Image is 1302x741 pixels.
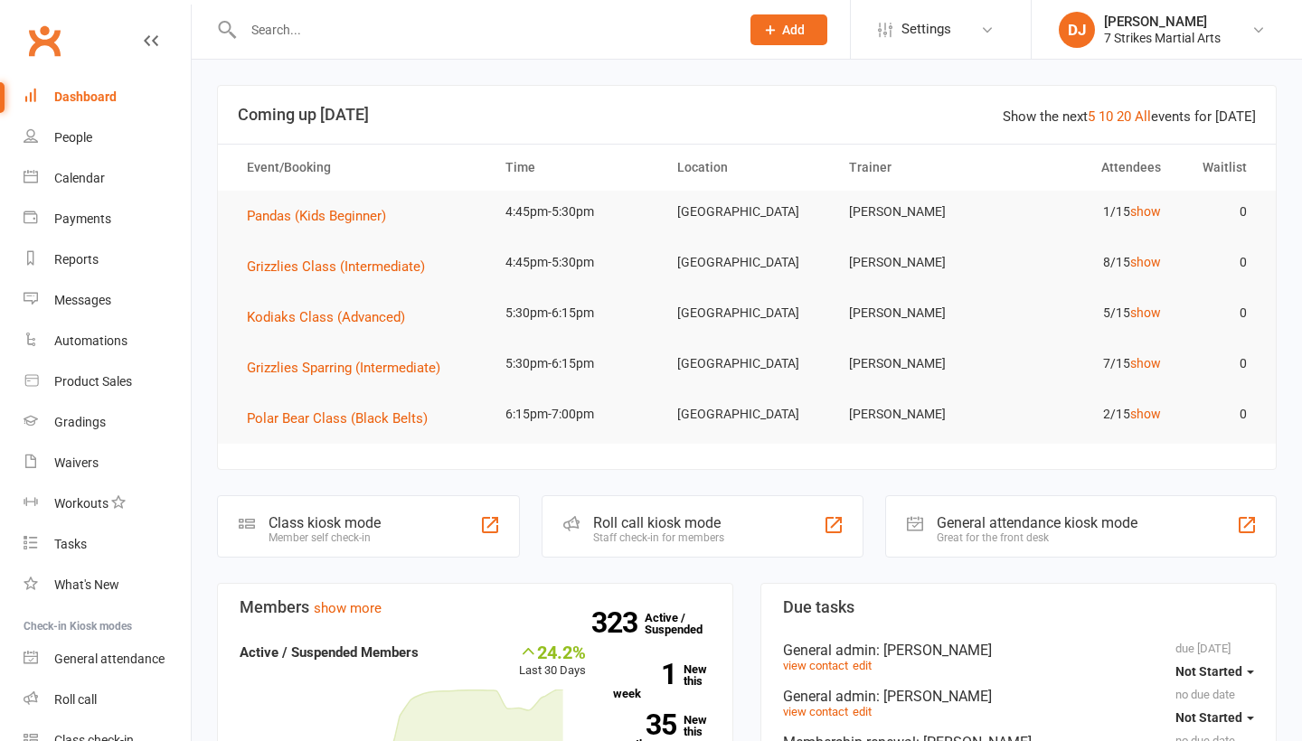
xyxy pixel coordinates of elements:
a: show [1130,305,1161,320]
th: Time [489,145,661,191]
a: Gradings [24,402,191,443]
div: What's New [54,577,119,592]
a: view contact [783,705,848,718]
span: Grizzlies Sparring (Intermediate) [247,360,440,376]
th: Attendees [1005,145,1176,191]
td: 5/15 [1005,292,1176,334]
a: 1New this week [613,663,711,699]
td: 1/15 [1005,191,1176,233]
td: 0 [1177,393,1263,436]
button: Kodiaks Class (Advanced) [247,306,418,328]
a: Waivers [24,443,191,483]
div: Product Sales [54,374,132,389]
div: DJ [1059,12,1095,48]
td: 5:30pm-6:15pm [489,292,661,334]
a: Calendar [24,158,191,199]
button: Pandas (Kids Beginner) [247,205,399,227]
div: Roll call kiosk mode [593,514,724,531]
a: All [1135,108,1151,125]
a: Roll call [24,680,191,720]
a: edit [853,705,872,718]
a: show [1130,255,1161,269]
button: Add [750,14,827,45]
a: 20 [1117,108,1131,125]
div: 7 Strikes Martial Arts [1104,30,1221,46]
div: Class kiosk mode [269,514,381,531]
div: General attendance [54,652,165,666]
div: Reports [54,252,99,267]
h3: Due tasks [783,598,1254,616]
div: Dashboard [54,89,117,104]
a: Workouts [24,483,191,524]
td: 4:45pm-5:30pm [489,241,661,284]
span: : [PERSON_NAME] [876,642,992,659]
a: edit [853,659,872,672]
a: show [1130,356,1161,370]
a: Dashboard [24,77,191,117]
td: [PERSON_NAME] [833,191,1005,233]
th: Event/Booking [231,145,489,191]
td: [GEOGRAPHIC_DATA] [661,191,833,233]
span: Pandas (Kids Beginner) [247,208,386,224]
div: Staff check-in for members [593,531,724,544]
span: Settings [901,9,951,50]
a: Clubworx [22,18,67,63]
td: [GEOGRAPHIC_DATA] [661,241,833,284]
div: Show the next events for [DATE] [1003,106,1256,127]
td: 4:45pm-5:30pm [489,191,661,233]
h3: Coming up [DATE] [238,106,1256,124]
td: [PERSON_NAME] [833,342,1005,385]
a: Reports [24,239,191,280]
div: Payments [54,211,111,226]
td: [GEOGRAPHIC_DATA] [661,342,833,385]
td: [GEOGRAPHIC_DATA] [661,292,833,334]
td: 2/15 [1005,393,1176,436]
div: General attendance kiosk mode [937,514,1137,531]
a: What's New [24,565,191,605]
th: Location [661,145,833,191]
a: 323Active / Suspended [645,598,724,649]
a: Automations [24,321,191,361]
a: Tasks [24,524,191,565]
div: 24.2% [519,642,586,661]
span: Kodiaks Class (Advanced) [247,309,405,325]
strong: 323 [591,609,645,636]
div: Gradings [54,415,106,429]
th: Waitlist [1177,145,1263,191]
td: 0 [1177,292,1263,334]
span: : [PERSON_NAME] [876,688,992,705]
td: [GEOGRAPHIC_DATA] [661,393,833,436]
div: Waivers [54,455,99,470]
a: Messages [24,280,191,321]
a: show [1130,204,1161,219]
a: show more [314,600,382,616]
div: Great for the front desk [937,531,1137,544]
div: Calendar [54,171,105,185]
td: [PERSON_NAME] [833,292,1005,334]
div: Workouts [54,496,108,511]
a: General attendance kiosk mode [24,639,191,680]
a: 10 [1099,108,1113,125]
a: Payments [24,199,191,239]
div: Messages [54,293,111,307]
a: People [24,117,191,158]
td: 6:15pm-7:00pm [489,393,661,436]
strong: Active / Suspended Members [240,644,419,661]
div: Tasks [54,537,87,551]
input: Search... [238,17,727,42]
span: Grizzlies Class (Intermediate) [247,258,425,275]
td: 0 [1177,191,1263,233]
button: Polar Bear Class (Black Belts) [247,408,440,429]
div: Last 30 Days [519,642,586,680]
td: 5:30pm-6:15pm [489,342,661,385]
span: Polar Bear Class (Black Belts) [247,410,428,427]
td: 8/15 [1005,241,1176,284]
td: [PERSON_NAME] [833,393,1005,436]
button: Not Started [1175,655,1254,688]
button: Grizzlies Class (Intermediate) [247,256,438,277]
div: Automations [54,333,127,348]
div: Roll call [54,692,97,707]
a: 5 [1088,108,1095,125]
button: Grizzlies Sparring (Intermediate) [247,357,453,379]
h3: Members [240,598,711,616]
